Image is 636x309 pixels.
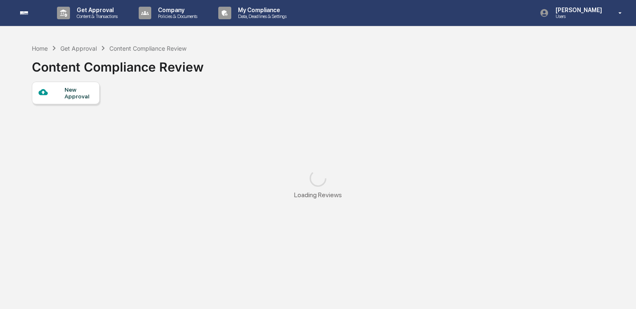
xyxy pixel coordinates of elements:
[151,7,202,13] p: Company
[294,191,342,199] div: Loading Reviews
[231,7,291,13] p: My Compliance
[549,7,606,13] p: [PERSON_NAME]
[151,13,202,19] p: Policies & Documents
[60,45,97,52] div: Get Approval
[32,45,48,52] div: Home
[70,7,122,13] p: Get Approval
[70,13,122,19] p: Content & Transactions
[32,53,204,75] div: Content Compliance Review
[20,11,40,14] img: logo
[549,13,606,19] p: Users
[231,13,291,19] p: Data, Deadlines & Settings
[109,45,186,52] div: Content Compliance Review
[65,86,93,100] div: New Approval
